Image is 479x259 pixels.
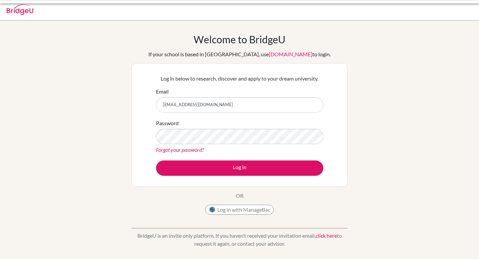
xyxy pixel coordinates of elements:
label: Email [156,88,169,96]
h1: Welcome to BridgeU [194,33,285,45]
p: OR [236,192,243,200]
a: Forgot your password? [156,146,204,153]
button: Log in [156,160,323,176]
img: Bridge-U [7,4,33,15]
a: click here [316,232,337,239]
p: BridgeU is an invite only platform. If you haven’t received your invitation email, to request it ... [131,232,348,248]
a: [DOMAIN_NAME] [269,51,312,57]
label: Password [156,119,179,127]
p: Log in below to research, discover and apply to your dream university. [156,75,323,83]
div: If your school is based in [GEOGRAPHIC_DATA], use to login. [148,50,331,58]
button: Log in with ManageBac [205,205,274,215]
